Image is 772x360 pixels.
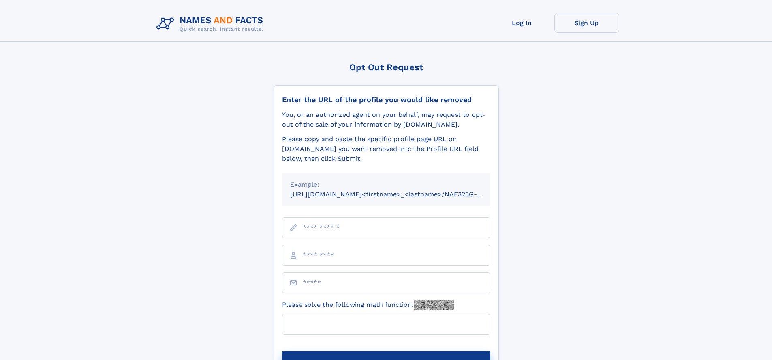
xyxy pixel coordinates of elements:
[290,190,506,198] small: [URL][DOMAIN_NAME]<firstname>_<lastname>/NAF325G-xxxxxxxx
[282,110,490,129] div: You, or an authorized agent on your behalf, may request to opt-out of the sale of your informatio...
[274,62,499,72] div: Opt Out Request
[282,300,454,310] label: Please solve the following math function:
[282,134,490,164] div: Please copy and paste the specific profile page URL on [DOMAIN_NAME] you want removed into the Pr...
[554,13,619,33] a: Sign Up
[290,180,482,190] div: Example:
[490,13,554,33] a: Log In
[282,95,490,104] div: Enter the URL of the profile you would like removed
[153,13,270,35] img: Logo Names and Facts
